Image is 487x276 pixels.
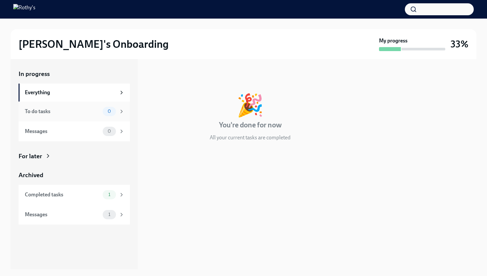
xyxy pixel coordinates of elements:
h2: [PERSON_NAME]'s Onboarding [19,37,169,51]
a: Messages0 [19,121,130,141]
span: 0 [104,129,115,134]
p: All your current tasks are completed [210,134,291,141]
div: For later [19,152,42,161]
a: To do tasks0 [19,102,130,121]
a: Messages1 [19,205,130,225]
div: Everything [25,89,116,96]
h4: You're done for now [219,120,282,130]
div: Messages [25,211,100,218]
div: In progress [146,70,177,78]
span: 1 [104,192,114,197]
h3: 33% [451,38,468,50]
div: Completed tasks [25,191,100,198]
span: 0 [104,109,115,114]
a: Completed tasks1 [19,185,130,205]
strong: My progress [379,37,407,44]
a: In progress [19,70,130,78]
img: Rothy's [13,4,35,15]
a: Archived [19,171,130,179]
a: For later [19,152,130,161]
div: Messages [25,128,100,135]
span: 1 [104,212,114,217]
div: 🎉 [237,94,264,116]
a: Everything [19,84,130,102]
div: To do tasks [25,108,100,115]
